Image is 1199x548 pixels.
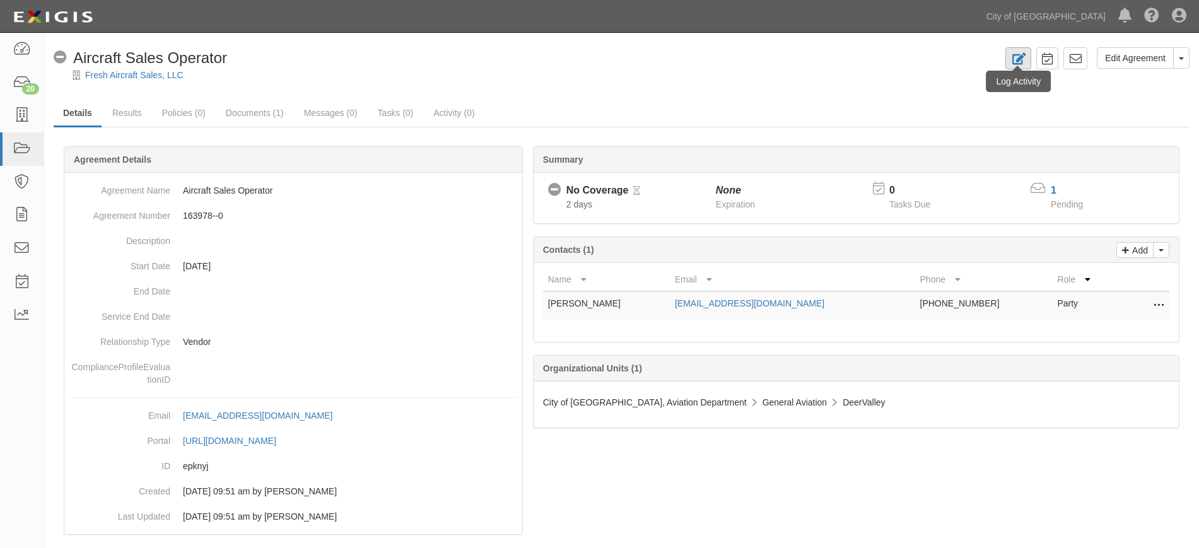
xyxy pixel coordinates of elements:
[69,453,517,479] dd: epknyj
[69,354,170,386] dt: ComplianceProfileEvaluationID
[54,51,67,64] i: No Coverage
[69,479,517,504] dd: [DATE] 09:51 am by [PERSON_NAME]
[69,329,517,354] dd: Vendor
[69,203,170,222] dt: Agreement Number
[543,245,594,255] b: Contacts (1)
[1097,47,1174,69] a: Edit Agreement
[1051,199,1083,209] span: Pending
[216,100,293,125] a: Documents (1)
[1052,291,1119,320] td: Party
[69,203,517,228] dd: 163978--0
[843,397,885,407] span: DeerValley
[69,178,517,203] dd: Aircraft Sales Operator
[548,184,561,197] i: No Coverage
[69,329,170,348] dt: Relationship Type
[74,154,151,165] b: Agreement Details
[69,504,517,529] dd: [DATE] 09:51 am by [PERSON_NAME]
[54,100,102,127] a: Details
[69,178,170,197] dt: Agreement Name
[183,411,346,421] a: [EMAIL_ADDRESS][DOMAIN_NAME]
[1116,242,1154,258] a: Add
[889,199,930,209] span: Tasks Due
[9,6,97,28] img: logo-5460c22ac91f19d4615b14bd174203de0afe785f0fc80cf4dbbc73dc1793850b.png
[183,436,290,446] a: [URL][DOMAIN_NAME]
[69,504,170,523] dt: Last Updated
[716,199,755,209] span: Expiration
[54,47,227,69] div: Aircraft Sales Operator
[763,397,827,407] span: General Aviation
[543,397,747,407] span: City of [GEOGRAPHIC_DATA], Aviation Department
[73,49,227,66] span: Aircraft Sales Operator
[1052,268,1119,291] th: Role
[424,100,484,125] a: Activity (0)
[69,228,170,247] dt: Description
[69,428,170,447] dt: Portal
[69,254,170,272] dt: Start Date
[153,100,215,125] a: Policies (0)
[566,199,592,209] span: Since 09/10/2025
[69,304,170,323] dt: Service End Date
[986,71,1051,92] div: Log Activity
[85,70,184,80] a: Fresh Aircraft Sales, LLC
[1051,185,1056,195] a: 1
[543,291,670,320] td: [PERSON_NAME]
[69,479,170,498] dt: Created
[22,83,39,95] div: 20
[368,100,423,125] a: Tasks (0)
[633,187,640,195] i: Pending Review
[1129,243,1148,257] p: Add
[915,268,1053,291] th: Phone
[716,185,741,195] i: None
[1144,9,1159,24] i: Help Center - Complianz
[69,279,170,298] dt: End Date
[295,100,367,125] a: Messages (0)
[980,4,1112,29] a: City of [GEOGRAPHIC_DATA]
[889,184,946,198] p: 0
[69,403,170,422] dt: Email
[103,100,151,125] a: Results
[69,254,517,279] dd: [DATE]
[543,363,642,373] b: Organizational Units (1)
[183,409,332,422] div: [EMAIL_ADDRESS][DOMAIN_NAME]
[670,268,915,291] th: Email
[566,184,629,198] div: No Coverage
[543,154,583,165] b: Summary
[675,298,824,308] a: [EMAIL_ADDRESS][DOMAIN_NAME]
[915,291,1053,320] td: [PHONE_NUMBER]
[69,453,170,472] dt: ID
[543,268,670,291] th: Name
